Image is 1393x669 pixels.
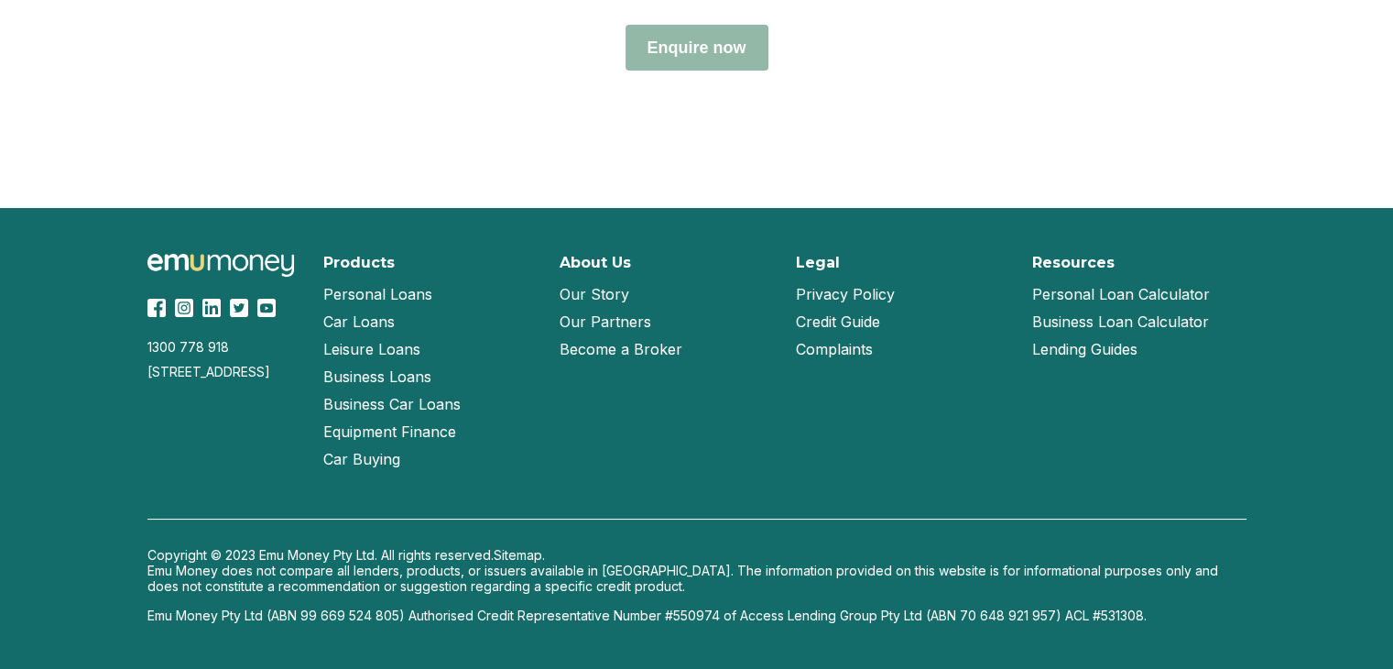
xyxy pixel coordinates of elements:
img: YouTube [257,299,276,317]
img: Facebook [147,299,166,317]
div: [STREET_ADDRESS] [147,364,301,379]
button: Enquire now [626,25,768,71]
a: Complaints [796,335,873,363]
a: Enquire now [626,38,768,57]
img: Instagram [175,299,193,317]
p: Emu Money does not compare all lenders, products, or issuers available in [GEOGRAPHIC_DATA]. The ... [147,563,1246,594]
a: Privacy Policy [796,280,895,308]
img: Emu Money [147,254,294,277]
a: Equipment Finance [323,418,456,445]
h2: Legal [796,254,840,271]
a: Our Partners [560,308,651,335]
a: Personal Loan Calculator [1032,280,1210,308]
a: Become a Broker [560,335,682,363]
div: 1300 778 918 [147,339,301,355]
a: Lending Guides [1032,335,1137,363]
a: Credit Guide [796,308,880,335]
a: Sitemap. [494,547,545,563]
a: Car Loans [323,308,395,335]
h2: Products [323,254,395,271]
a: Car Buying [323,445,400,473]
h2: Resources [1032,254,1115,271]
p: Emu Money Pty Ltd (ABN 99 669 524 805) Authorised Credit Representative Number #550974 of Access ... [147,608,1246,623]
h2: About Us [560,254,631,271]
a: Our Story [560,280,629,308]
a: Business Loans [323,363,431,390]
img: LinkedIn [202,299,221,317]
a: Leisure Loans [323,335,420,363]
a: Personal Loans [323,280,432,308]
p: Copyright © 2023 Emu Money Pty Ltd. All rights reserved. [147,547,1246,563]
a: Business Loan Calculator [1032,308,1209,335]
img: Twitter [230,299,248,317]
a: Business Car Loans [323,390,461,418]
